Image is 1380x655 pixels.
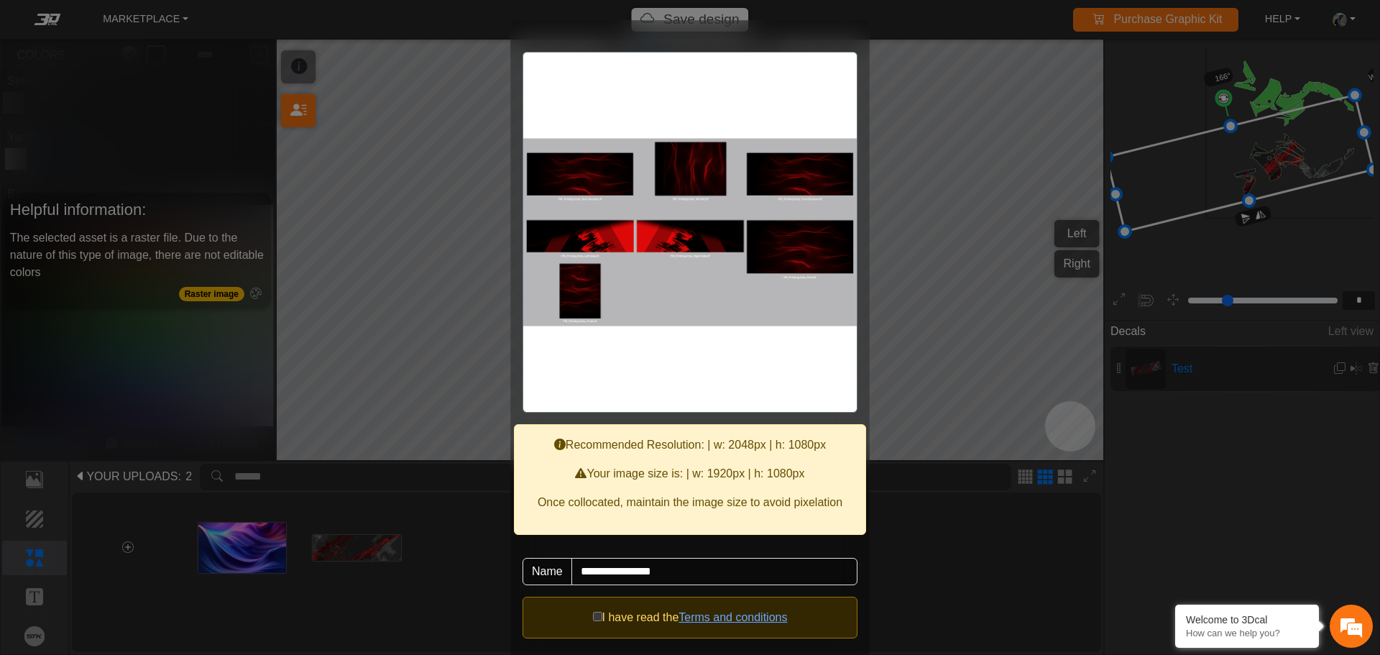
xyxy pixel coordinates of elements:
[185,425,274,470] div: Articles
[83,169,198,306] span: We're online!
[1186,614,1308,626] div: Welcome to 3Dcal
[7,375,274,425] textarea: Type your message and hit 'Enter'
[1186,628,1308,638] p: How can we help you?
[678,611,787,623] a: Terms and conditions
[602,611,679,623] span: I have read the
[523,558,572,585] label: Name
[96,425,185,470] div: FAQs
[7,450,96,460] span: Conversation
[526,494,854,511] p: Once collocated, maintain the image size to avoid pixelation
[96,75,263,94] div: Chat with us now
[526,465,854,482] p: Your image size is: | w: 1920px | h: 1080px
[16,74,37,96] div: Navigation go back
[236,7,270,42] div: Minimize live chat window
[526,436,854,454] p: Recommended Resolution: | w: 2048px | h: 1080px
